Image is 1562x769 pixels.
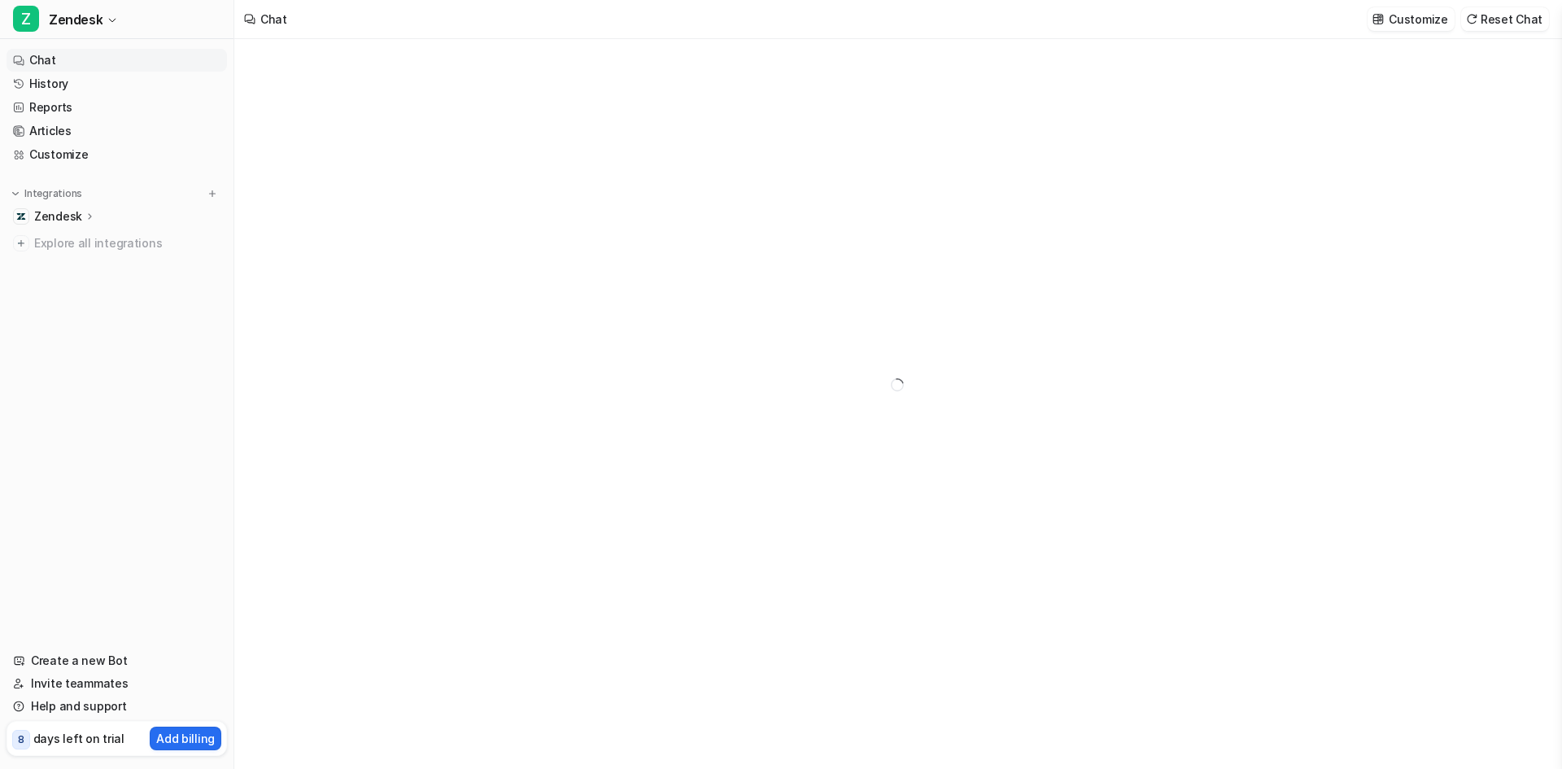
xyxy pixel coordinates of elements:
[7,72,227,95] a: History
[7,49,227,72] a: Chat
[150,727,221,750] button: Add billing
[7,672,227,695] a: Invite teammates
[156,730,215,747] p: Add billing
[1461,7,1549,31] button: Reset Chat
[34,230,220,256] span: Explore all integrations
[10,188,21,199] img: expand menu
[33,730,124,747] p: days left on trial
[24,187,82,200] p: Integrations
[7,120,227,142] a: Articles
[16,212,26,221] img: Zendesk
[49,8,103,31] span: Zendesk
[1466,13,1477,25] img: reset
[34,208,82,225] p: Zendesk
[1372,13,1384,25] img: customize
[1368,7,1454,31] button: Customize
[18,732,24,747] p: 8
[207,188,218,199] img: menu_add.svg
[1389,11,1447,28] p: Customize
[7,186,87,202] button: Integrations
[7,695,227,718] a: Help and support
[260,11,287,28] div: Chat
[7,649,227,672] a: Create a new Bot
[7,143,227,166] a: Customize
[13,6,39,32] span: Z
[13,235,29,251] img: explore all integrations
[7,232,227,255] a: Explore all integrations
[7,96,227,119] a: Reports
